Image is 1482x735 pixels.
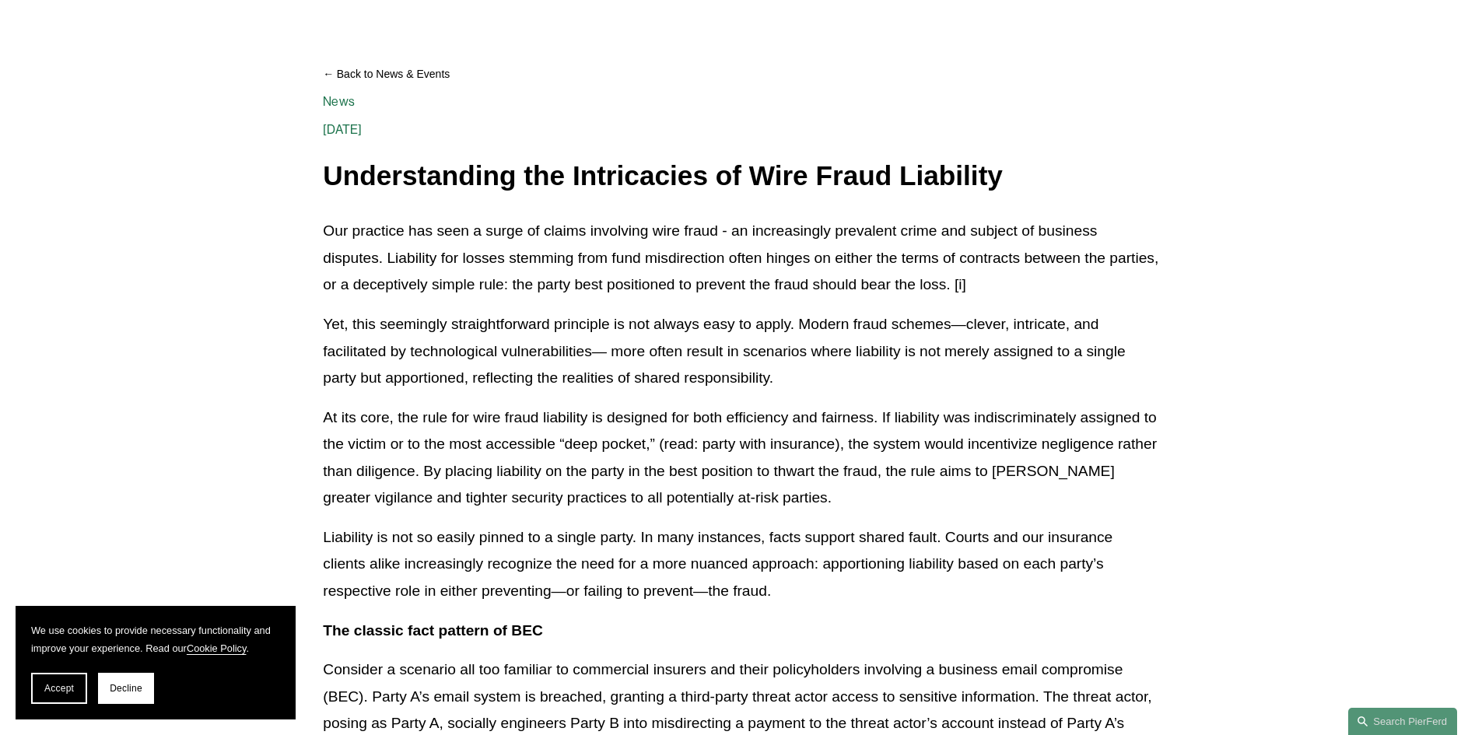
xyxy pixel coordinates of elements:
[110,683,142,694] span: Decline
[323,524,1158,605] p: Liability is not so easily pinned to a single party. In many instances, facts support shared faul...
[44,683,74,694] span: Accept
[323,61,1158,88] a: Back to News & Events
[31,673,87,704] button: Accept
[323,218,1158,299] p: Our practice has seen a surge of claims involving wire fraud - an increasingly prevalent crime an...
[16,606,296,719] section: Cookie banner
[323,94,355,109] a: News
[98,673,154,704] button: Decline
[1348,708,1457,735] a: Search this site
[187,642,247,654] a: Cookie Policy
[323,161,1158,191] h1: Understanding the Intricacies of Wire Fraud Liability
[323,622,543,639] strong: The classic fact pattern of BEC
[323,404,1158,512] p: At its core, the rule for wire fraud liability is designed for both efficiency and fairness. If l...
[323,311,1158,392] p: Yet, this seemingly straightforward principle is not always easy to apply. Modern fraud schemes—c...
[323,122,362,137] span: [DATE]
[31,621,280,657] p: We use cookies to provide necessary functionality and improve your experience. Read our .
